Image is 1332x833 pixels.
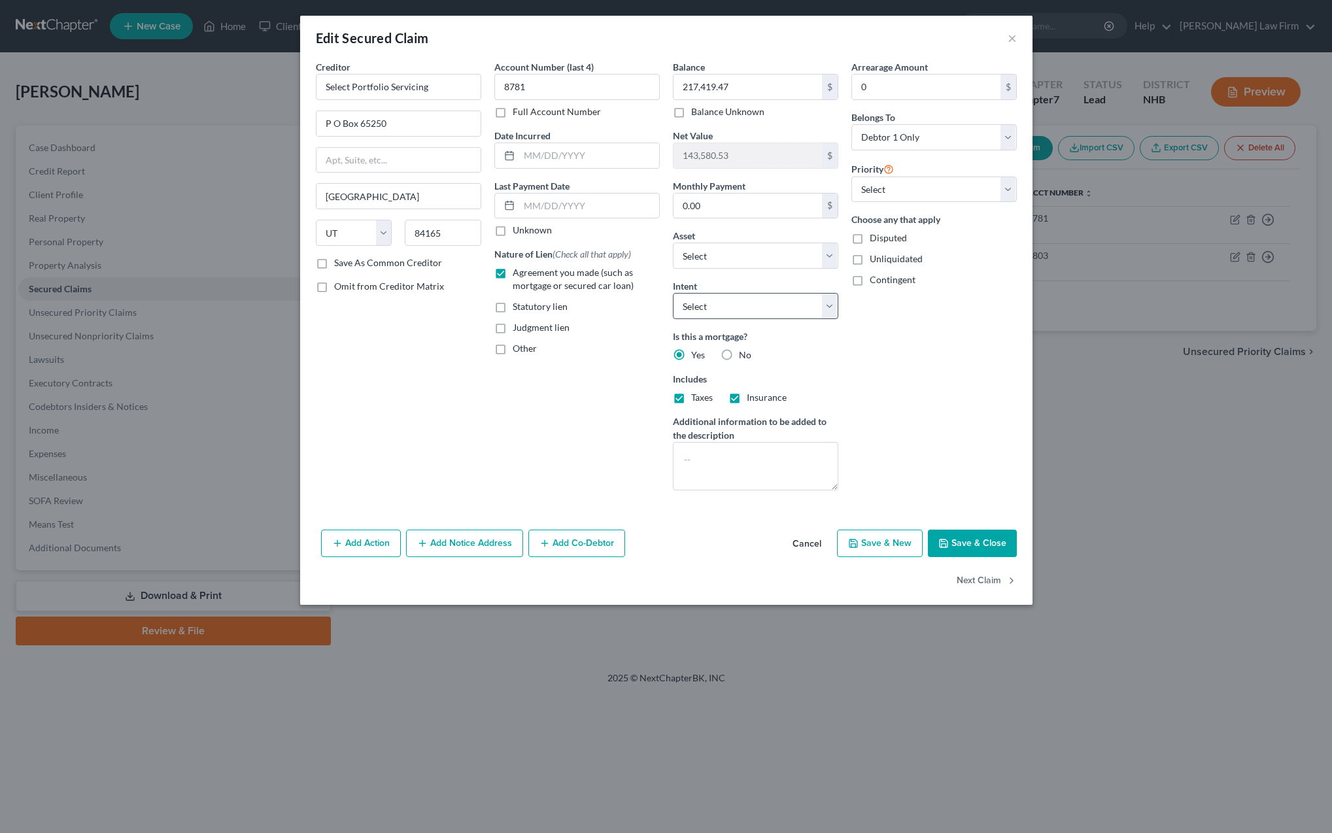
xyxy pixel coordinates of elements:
[513,301,568,312] span: Statutory lien
[674,194,822,218] input: 0.00
[519,143,659,168] input: MM/DD/YYYY
[782,531,832,557] button: Cancel
[851,161,894,177] label: Priority
[691,392,713,403] span: Taxes
[316,74,481,100] input: Search creditor by name...
[822,194,838,218] div: $
[822,143,838,168] div: $
[1000,75,1016,99] div: $
[870,274,915,285] span: Contingent
[851,112,895,123] span: Belongs To
[928,530,1017,557] button: Save & Close
[852,75,1000,99] input: 0.00
[822,75,838,99] div: $
[673,60,705,74] label: Balance
[957,568,1017,595] button: Next Claim
[494,60,594,74] label: Account Number (last 4)
[316,184,481,209] input: Enter city...
[494,179,570,193] label: Last Payment Date
[513,267,634,291] span: Agreement you made (such as mortgage or secured car loan)
[334,280,444,292] span: Omit from Creditor Matrix
[673,372,838,386] label: Includes
[691,105,764,118] label: Balance Unknown
[494,74,660,100] input: XXXX
[316,148,481,173] input: Apt, Suite, etc...
[870,232,907,243] span: Disputed
[673,129,713,143] label: Net Value
[837,530,923,557] button: Save & New
[513,224,552,237] label: Unknown
[316,29,429,47] div: Edit Secured Claim
[673,415,838,442] label: Additional information to be added to the description
[851,212,1017,226] label: Choose any that apply
[691,349,705,360] span: Yes
[316,61,350,73] span: Creditor
[674,75,822,99] input: 0.00
[673,230,695,241] span: Asset
[673,179,745,193] label: Monthly Payment
[316,111,481,136] input: Enter address...
[870,253,923,264] span: Unliquidated
[513,105,601,118] label: Full Account Number
[494,247,631,261] label: Nature of Lien
[406,530,523,557] button: Add Notice Address
[553,248,631,260] span: (Check all that apply)
[528,530,625,557] button: Add Co-Debtor
[321,530,401,557] button: Add Action
[513,343,537,354] span: Other
[519,194,659,218] input: MM/DD/YYYY
[673,330,838,343] label: Is this a mortgage?
[1008,30,1017,46] button: ×
[851,60,928,74] label: Arrearage Amount
[494,129,551,143] label: Date Incurred
[747,392,787,403] span: Insurance
[673,279,697,293] label: Intent
[405,220,481,246] input: Enter zip...
[513,322,570,333] span: Judgment lien
[334,256,442,269] label: Save As Common Creditor
[674,143,822,168] input: 0.00
[739,349,751,360] span: No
